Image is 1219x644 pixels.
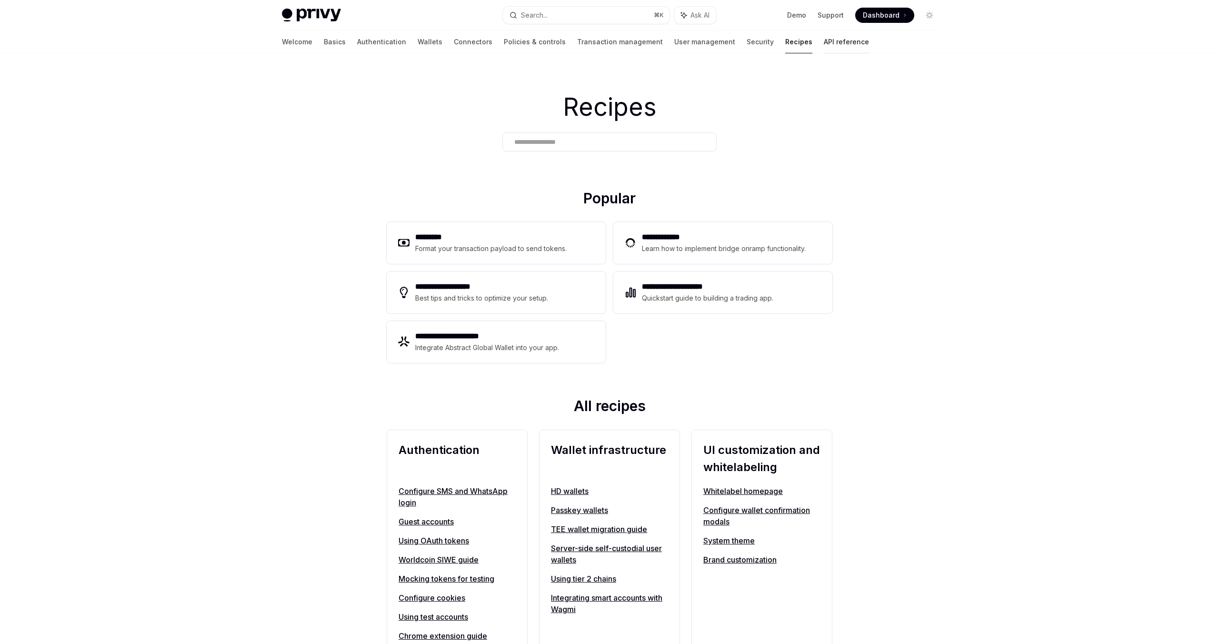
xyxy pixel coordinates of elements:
div: Learn how to implement bridge onramp functionality. [642,243,809,254]
h2: Wallet infrastructure [551,442,668,476]
button: Search...⌘K [503,7,669,24]
a: Wallets [418,30,442,53]
a: Worldcoin SIWE guide [399,554,516,565]
span: ⌘ K [654,11,664,19]
a: Authentication [357,30,406,53]
a: Recipes [785,30,812,53]
h2: Authentication [399,442,516,476]
span: Ask AI [690,10,709,20]
a: Connectors [454,30,492,53]
a: Security [747,30,774,53]
a: **** **** ***Learn how to implement bridge onramp functionality. [613,222,832,264]
h2: Popular [387,190,832,211]
a: Chrome extension guide [399,630,516,642]
a: Integrating smart accounts with Wagmi [551,592,668,615]
div: Best tips and tricks to optimize your setup. [415,292,550,304]
a: User management [674,30,735,53]
a: Policies & controls [504,30,566,53]
button: Toggle dark mode [922,8,937,23]
a: Using tier 2 chains [551,573,668,584]
a: Configure wallet confirmation modals [703,504,820,527]
a: Demo [787,10,806,20]
a: Brand customization [703,554,820,565]
a: Server-side self-custodial user wallets [551,543,668,565]
a: System theme [703,535,820,546]
a: **** ****Format your transaction payload to send tokens. [387,222,606,264]
h2: UI customization and whitelabeling [703,442,820,476]
a: Transaction management [577,30,663,53]
button: Ask AI [674,7,716,24]
a: Support [818,10,844,20]
div: Search... [521,10,548,21]
a: Configure cookies [399,592,516,604]
a: Using test accounts [399,611,516,623]
a: TEE wallet migration guide [551,523,668,535]
a: API reference [824,30,869,53]
a: Dashboard [855,8,914,23]
a: Guest accounts [399,516,516,527]
a: Configure SMS and WhatsApp login [399,485,516,508]
a: Whitelabel homepage [703,485,820,497]
img: light logo [282,9,341,22]
a: Mocking tokens for testing [399,573,516,584]
div: Integrate Abstract Global Wallet into your app. [415,342,560,353]
h2: All recipes [387,397,832,418]
a: Basics [324,30,346,53]
div: Format your transaction payload to send tokens. [415,243,567,254]
a: HD wallets [551,485,668,497]
div: Quickstart guide to building a trading app. [642,292,774,304]
a: Welcome [282,30,312,53]
span: Dashboard [863,10,899,20]
a: Passkey wallets [551,504,668,516]
a: Using OAuth tokens [399,535,516,546]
